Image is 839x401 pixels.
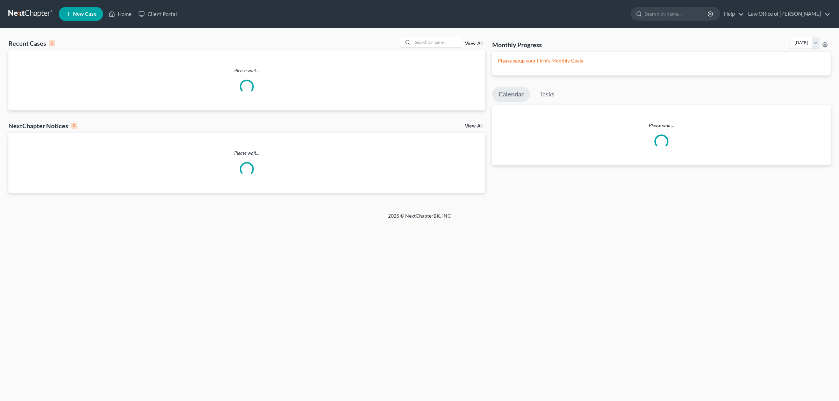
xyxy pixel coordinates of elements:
input: Search by name... [413,37,462,47]
a: Home [105,8,135,20]
a: Help [720,8,744,20]
div: 2025 © NextChapterBK, INC [220,212,619,225]
a: Tasks [533,87,561,102]
p: Please setup your Firm's Monthly Goals [498,57,825,64]
div: 0 [71,123,77,129]
div: Recent Cases [8,39,55,48]
a: Calendar [492,87,530,102]
div: 0 [49,40,55,46]
div: NextChapter Notices [8,122,77,130]
span: New Case [73,12,96,17]
p: Please wait... [492,122,831,129]
a: View All [465,124,482,129]
a: View All [465,41,482,46]
p: Please wait... [8,67,485,74]
h3: Monthly Progress [492,41,542,49]
p: Please wait... [8,150,485,156]
a: Client Portal [135,8,180,20]
a: Law Office of [PERSON_NAME] [745,8,830,20]
input: Search by name... [645,7,709,20]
